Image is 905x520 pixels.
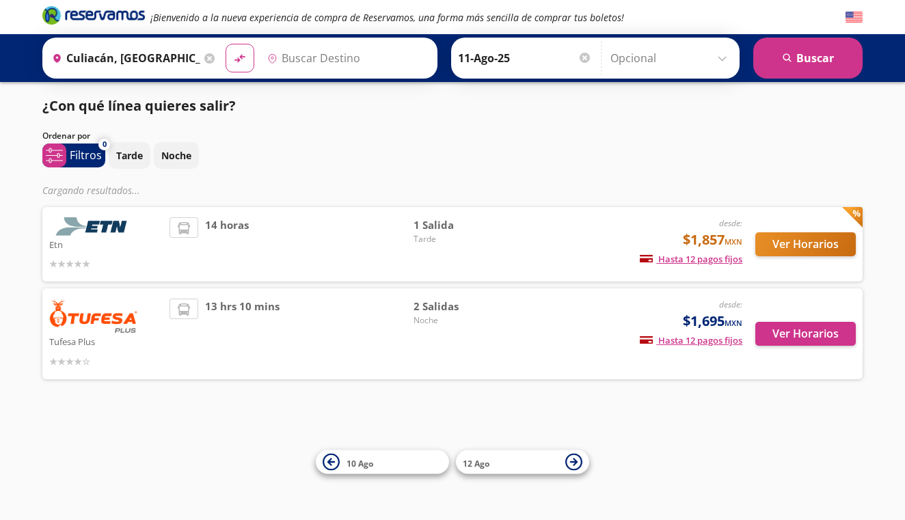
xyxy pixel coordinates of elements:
[154,142,199,169] button: Noche
[109,142,150,169] button: Tarde
[347,457,373,469] span: 10 Ago
[70,147,102,163] p: Filtros
[42,96,236,116] p: ¿Con qué línea quieres salir?
[725,318,742,328] small: MXN
[610,41,733,75] input: Opcional
[719,217,742,229] em: desde:
[725,236,742,247] small: MXN
[456,450,589,474] button: 12 Ago
[458,41,592,75] input: Elegir Fecha
[42,184,140,197] em: Cargando resultados ...
[49,236,163,252] p: Etn
[414,217,509,233] span: 1 Salida
[463,457,489,469] span: 12 Ago
[42,5,145,29] a: Brand Logo
[262,41,430,75] input: Buscar Destino
[719,299,742,310] em: desde:
[116,148,143,163] p: Tarde
[755,232,856,256] button: Ver Horarios
[49,299,138,333] img: Tufesa Plus
[640,253,742,265] span: Hasta 12 pagos fijos
[205,299,280,369] span: 13 hrs 10 mins
[683,230,742,250] span: $1,857
[316,450,449,474] button: 10 Ago
[150,11,624,24] em: ¡Bienvenido a la nueva experiencia de compra de Reservamos, una forma más sencilla de comprar tus...
[414,299,509,314] span: 2 Salidas
[42,130,90,142] p: Ordenar por
[753,38,863,79] button: Buscar
[414,314,509,327] span: Noche
[683,311,742,331] span: $1,695
[49,217,138,236] img: Etn
[103,139,107,150] span: 0
[42,143,105,167] button: 0Filtros
[414,233,509,245] span: Tarde
[42,5,145,25] i: Brand Logo
[205,217,249,271] span: 14 horas
[755,322,856,346] button: Ver Horarios
[46,41,201,75] input: Buscar Origen
[846,9,863,26] button: English
[49,333,163,349] p: Tufesa Plus
[161,148,191,163] p: Noche
[640,334,742,346] span: Hasta 12 pagos fijos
